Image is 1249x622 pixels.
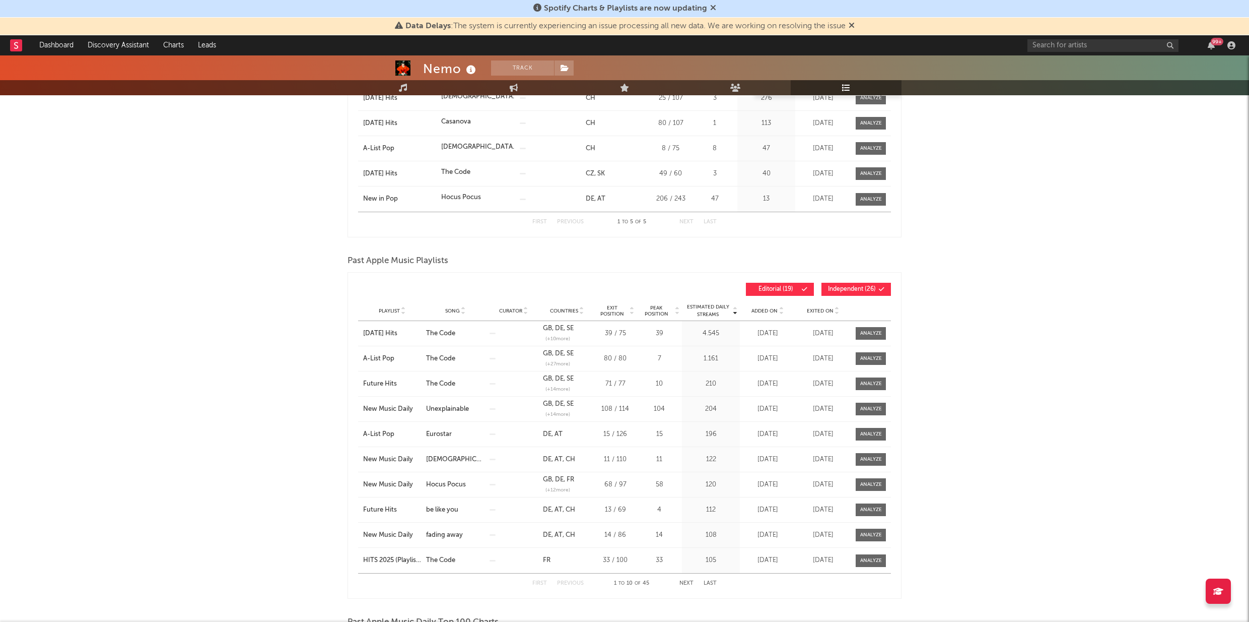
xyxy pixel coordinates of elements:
[798,404,848,414] div: [DATE]
[746,283,814,296] button: Editorial(19)
[639,530,679,540] div: 14
[684,329,737,339] div: 4.545
[752,286,799,292] span: Editorial ( 19 )
[798,530,848,540] div: [DATE]
[550,308,578,314] span: Countries
[532,581,547,586] button: First
[596,455,634,465] div: 11 / 110
[426,429,484,440] div: Eurostar
[742,404,793,414] div: [DATE]
[684,530,737,540] div: 108
[552,476,564,483] a: DE
[363,144,436,154] a: A-List Pop
[363,379,421,389] a: Future Hits
[564,325,574,332] a: SE
[807,308,834,314] span: Exited On
[684,379,737,389] div: 210
[798,329,848,339] div: [DATE]
[564,376,574,382] a: SE
[32,35,81,55] a: Dashboard
[604,216,659,228] div: 1 5 5
[684,480,737,490] div: 120
[586,170,594,177] a: CZ
[441,167,470,177] div: The Code
[1208,41,1215,49] button: 99+
[798,480,848,490] div: [DATE]
[543,532,551,538] a: DE
[821,283,891,296] button: Independent(26)
[405,22,846,30] span: : The system is currently experiencing an issue processing all new data. We are working on resolv...
[543,401,552,407] a: GB
[742,505,793,515] div: [DATE]
[751,308,778,314] span: Added On
[551,507,563,513] a: AT
[639,480,679,490] div: 58
[426,505,484,515] div: be like you
[564,476,574,483] a: FR
[704,219,717,225] button: Last
[740,118,793,129] div: 113
[363,329,421,339] div: [DATE] Hits
[596,404,634,414] div: 108 / 114
[552,376,564,382] a: DE
[586,145,595,152] a: CH
[596,329,634,339] div: 39 / 75
[363,480,421,490] a: New Music Daily
[363,505,421,515] a: Future Hits
[552,350,564,357] a: DE
[740,194,793,204] div: 13
[551,431,563,438] a: AT
[552,325,564,332] a: DE
[426,379,484,389] a: The Code
[798,144,848,154] div: [DATE]
[363,354,421,364] a: A-List Pop
[596,305,628,317] span: Exit Position
[543,456,551,463] a: DE
[363,530,421,540] div: New Music Daily
[639,379,679,389] div: 10
[684,429,737,440] div: 196
[695,144,735,154] div: 8
[695,93,735,103] div: 3
[596,530,634,540] div: 14 / 86
[545,360,570,368] span: (+ 27 more)
[363,194,436,204] a: New in Pop
[652,93,689,103] div: 25 / 107
[798,505,848,515] div: [DATE]
[363,455,421,465] div: New Music Daily
[684,455,737,465] div: 122
[426,404,484,414] a: Unexplainable
[652,118,689,129] div: 80 / 107
[586,196,594,202] a: DE
[543,507,551,513] a: DE
[363,93,436,103] a: [DATE] Hits
[798,354,848,364] div: [DATE]
[426,530,484,540] a: fading away
[798,379,848,389] div: [DATE]
[679,219,693,225] button: Next
[652,169,689,179] div: 49 / 60
[545,335,570,343] span: (+ 10 more)
[798,194,848,204] div: [DATE]
[363,429,421,440] a: A-List Pop
[426,329,484,339] a: The Code
[639,354,679,364] div: 7
[426,480,484,490] div: Hocus Pocus
[618,581,624,586] span: to
[423,60,478,77] div: Nemo
[695,169,735,179] div: 3
[81,35,156,55] a: Discovery Assistant
[363,555,421,566] div: HITS 2025 (Playlist tubes du moment, hits radio)
[639,455,679,465] div: 11
[639,429,679,440] div: 15
[426,354,484,364] a: The Code
[586,120,595,127] a: CH
[543,557,550,564] a: FR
